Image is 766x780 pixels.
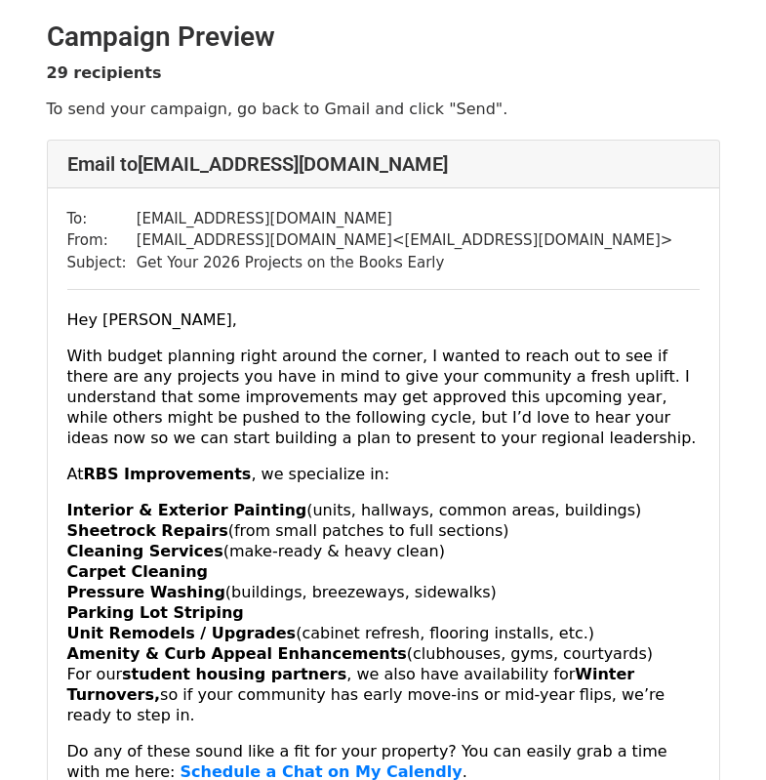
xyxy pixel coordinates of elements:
strong: Pressure Washing [67,583,225,601]
h2: Campaign Preview [47,21,720,54]
strong: Parking Lot Striping [67,603,244,622]
strong: student housing partners [122,665,346,683]
p: With budget planning right around the corner, I wanted to reach out to see if there are any proje... [67,346,700,448]
p: (units, hallways, common areas, buildings) [67,500,700,520]
p: To send your campaign, go back to Gmail and click "Send". [47,99,720,119]
strong: Cleaning Services [67,542,223,560]
td: [EMAIL_ADDRESS][DOMAIN_NAME] [137,208,673,230]
strong: Winter Turnovers, [67,665,635,704]
td: From: [67,229,137,252]
p: (from small patches to full sections) [67,520,700,541]
strong: 29 recipients [47,63,162,82]
p: (make-ready & heavy clean) [67,541,700,561]
p: (buildings, breezeways, sidewalks) [67,582,700,602]
p: (clubhouses, gyms, courtyards) [67,643,700,664]
td: To: [67,208,137,230]
p: At , we specialize in: [67,464,700,484]
td: Get Your 2026 Projects on the Books Early [137,252,673,274]
strong: Sheetrock Repairs [67,521,228,540]
p: Hey [PERSON_NAME], [67,309,700,330]
p: For our , we also have availability for so if your community has early move-ins or mid-year flips... [67,664,700,725]
strong: Amenity & Curb Appeal Enhancements [67,644,407,663]
td: [EMAIL_ADDRESS][DOMAIN_NAME] < [EMAIL_ADDRESS][DOMAIN_NAME] > [137,229,673,252]
p: (cabinet refresh, flooring installs, etc.) [67,623,700,643]
strong: RBS Improvements [83,465,251,483]
td: Subject: [67,252,137,274]
strong: Interior & Exterior Painting [67,501,307,519]
strong: Carpet Cleaning [67,562,209,581]
strong: Unit Remodels / Upgrades [67,624,297,642]
h4: Email to [EMAIL_ADDRESS][DOMAIN_NAME] [67,152,700,176]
